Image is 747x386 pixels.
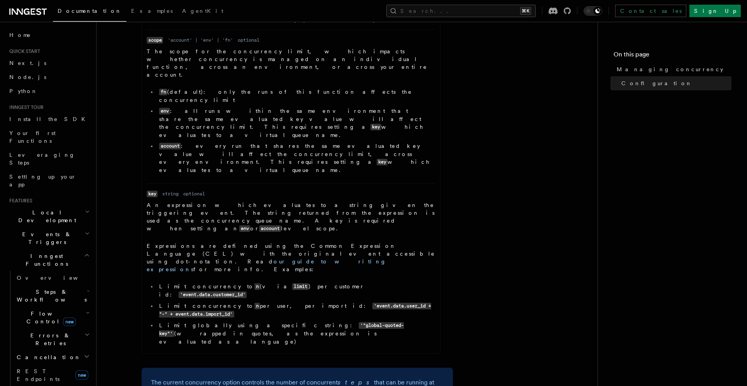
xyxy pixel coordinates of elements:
span: Setting up your app [9,174,76,188]
span: Quick start [6,48,40,54]
li: (default): only the runs of this function affects the concurrency limit [157,88,435,104]
code: key [370,124,381,130]
span: Inngest Functions [6,252,84,268]
code: limit [292,283,309,290]
a: REST Endpointsnew [14,364,91,386]
span: Next.js [9,60,46,66]
span: new [75,370,88,380]
code: key [147,191,158,197]
code: account [159,143,181,149]
a: Configuration [618,76,731,90]
a: Examples [126,2,177,21]
span: Node.js [9,74,46,80]
a: our guide to writing expressions [147,258,386,272]
span: Leveraging Steps [9,152,75,166]
span: Features [6,198,32,204]
span: Cancellation [14,353,81,361]
dd: string [162,191,179,197]
span: Home [9,31,31,39]
dd: optional [238,37,260,43]
span: Events & Triggers [6,230,85,246]
em: steps [338,379,374,386]
button: Events & Triggers [6,227,91,249]
span: Install the SDK [9,116,90,122]
span: AgentKit [182,8,223,14]
span: Python [9,88,38,94]
button: Errors & Retries [14,328,91,350]
p: The scope for the concurrency limit, which impacts whether concurrency is managed on an individua... [147,47,435,79]
code: key [377,159,388,165]
button: Cancellation [14,350,91,364]
span: new [63,318,76,326]
span: Inngest tour [6,104,44,111]
a: Your first Functions [6,126,91,148]
li: : every run that shares the same evaluated key value will affect the concurrency limit, across ev... [157,142,435,174]
dd: 'account' | 'env' | 'fn' [168,37,233,43]
span: Overview [17,275,97,281]
a: Setting up your app [6,170,91,191]
span: Managing concurrency [617,65,723,73]
button: Toggle dark mode [584,6,602,16]
p: An expression which evaluates to a string given the triggering event. The string returned from th... [147,201,435,233]
span: Local Development [6,209,85,224]
a: Next.js [6,56,91,70]
a: Documentation [53,2,126,22]
a: Sign Up [689,5,741,17]
code: 'event.data.customer_id' [179,291,247,298]
a: Node.js [6,70,91,84]
li: Limit globally using a specific string: (wrapped in quotes, as the expression is evaluated as a l... [157,321,435,346]
a: AgentKit [177,2,228,21]
code: env [239,225,250,232]
a: Contact sales [615,5,686,17]
code: n [254,303,260,309]
code: account [259,225,281,232]
span: Errors & Retries [14,332,84,347]
span: Documentation [58,8,122,14]
button: Inngest Functions [6,249,91,271]
p: Expressions are defined using the Common Expression Language (CEL) with the original event access... [147,242,435,273]
span: REST Endpoints [17,368,60,382]
a: Overview [14,271,91,285]
a: Install the SDK [6,112,91,126]
li: Limit concurrency to per user, per import id: [157,302,435,318]
button: Flow Controlnew [14,307,91,328]
span: Steps & Workflows [14,288,87,304]
kbd: ⌘K [520,7,531,15]
button: Search...⌘K [386,5,536,17]
button: Steps & Workflows [14,285,91,307]
a: Leveraging Steps [6,148,91,170]
code: n [254,283,260,290]
h4: On this page [614,50,731,62]
dd: optional [183,191,205,197]
code: fn [159,89,167,95]
a: Managing concurrency [614,62,731,76]
code: scope [147,37,163,44]
a: Python [6,84,91,98]
a: Home [6,28,91,42]
span: Flow Control [14,310,86,325]
code: env [159,108,170,114]
button: Local Development [6,205,91,227]
span: Your first Functions [9,130,56,144]
li: : all runs within the same environment that share the same evaluated key value will affect the co... [157,107,435,139]
span: Configuration [621,79,692,87]
li: Limit concurrency to (via ) per customer id: [157,282,435,299]
span: Examples [131,8,173,14]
